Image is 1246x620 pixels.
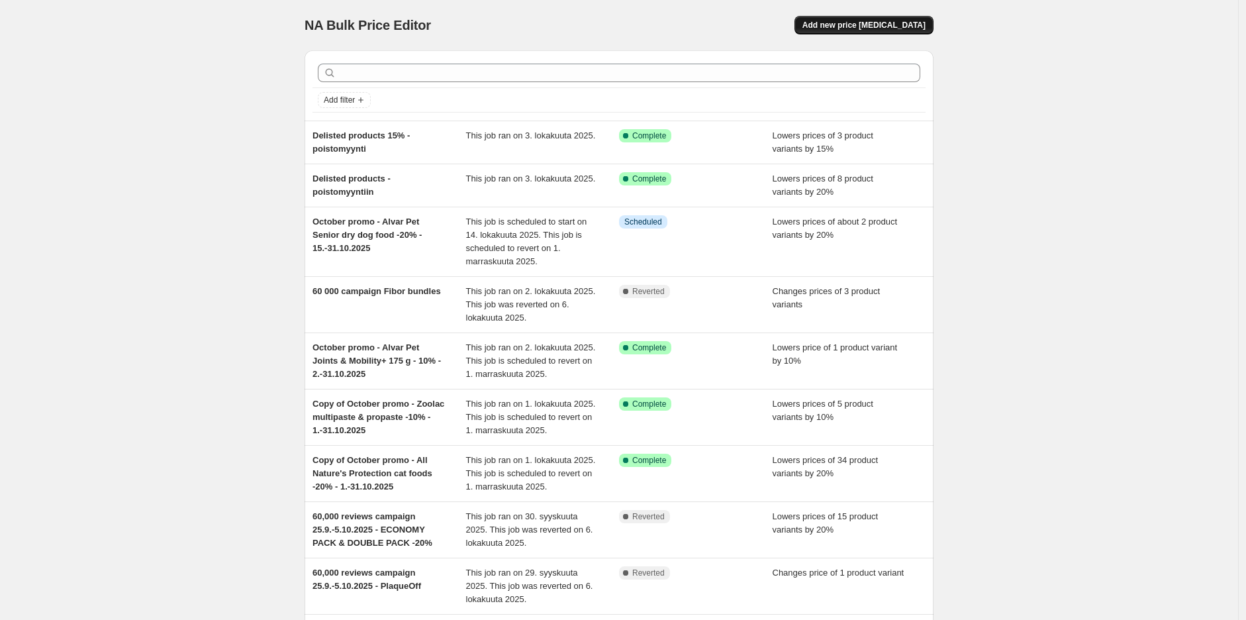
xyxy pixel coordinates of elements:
[773,455,879,478] span: Lowers prices of 34 product variants by 20%
[773,568,904,578] span: Changes price of 1 product variant
[632,511,665,522] span: Reverted
[318,92,371,108] button: Add filter
[466,511,593,548] span: This job ran on 30. syyskuuta 2025. This job was reverted on 6. lokakuuta 2025.
[632,568,665,578] span: Reverted
[773,511,879,535] span: Lowers prices of 15 product variants by 20%
[632,130,666,141] span: Complete
[632,286,665,297] span: Reverted
[773,217,898,240] span: Lowers prices of about 2 product variants by 20%
[466,399,596,435] span: This job ran on 1. lokakuuta 2025. This job is scheduled to revert on 1. marraskuuta 2025.
[312,174,391,197] span: Delisted products - poistomyyntiin
[466,286,596,323] span: This job ran on 2. lokakuuta 2025. This job was reverted on 6. lokakuuta 2025.
[773,342,898,366] span: Lowers price of 1 product variant by 10%
[773,130,873,154] span: Lowers prices of 3 product variants by 15%
[802,20,926,30] span: Add new price [MEDICAL_DATA]
[466,455,596,491] span: This job ran on 1. lokakuuta 2025. This job is scheduled to revert on 1. marraskuuta 2025.
[312,568,421,591] span: 60,000 reviews campaign 25.9.-5.10.2025 - PlaqueOff
[312,399,444,435] span: Copy of October promo - Zoolac multipaste & propaste -10% - 1.-31.10.2025
[632,455,666,466] span: Complete
[312,130,410,154] span: Delisted products 15% - poistomyynti
[312,286,441,296] span: 60 000 campaign Fibor bundles
[466,217,587,266] span: This job is scheduled to start on 14. lokakuuta 2025. This job is scheduled to revert on 1. marra...
[324,95,355,105] span: Add filter
[312,511,432,548] span: 60,000 reviews campaign 25.9.-5.10.2025 - ECONOMY PACK & DOUBLE PACK -20%
[632,399,666,409] span: Complete
[312,455,432,491] span: Copy of October promo - All Nature's Protection cat foods -20% - 1.-31.10.2025
[794,16,934,34] button: Add new price [MEDICAL_DATA]
[466,130,596,140] span: This job ran on 3. lokakuuta 2025.
[466,342,596,379] span: This job ran on 2. lokakuuta 2025. This job is scheduled to revert on 1. marraskuuta 2025.
[632,174,666,184] span: Complete
[466,174,596,183] span: This job ran on 3. lokakuuta 2025.
[305,18,431,32] span: NA Bulk Price Editor
[624,217,662,227] span: Scheduled
[312,217,422,253] span: October promo - Alvar Pet Senior dry dog food -20% - 15.-31.10.2025
[773,286,881,309] span: Changes prices of 3 product variants
[773,399,873,422] span: Lowers prices of 5 product variants by 10%
[312,342,441,379] span: October promo - Alvar Pet Joints & Mobility+ 175 g - 10% - 2.-31.10.2025
[632,342,666,353] span: Complete
[773,174,873,197] span: Lowers prices of 8 product variants by 20%
[466,568,593,604] span: This job ran on 29. syyskuuta 2025. This job was reverted on 6. lokakuuta 2025.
